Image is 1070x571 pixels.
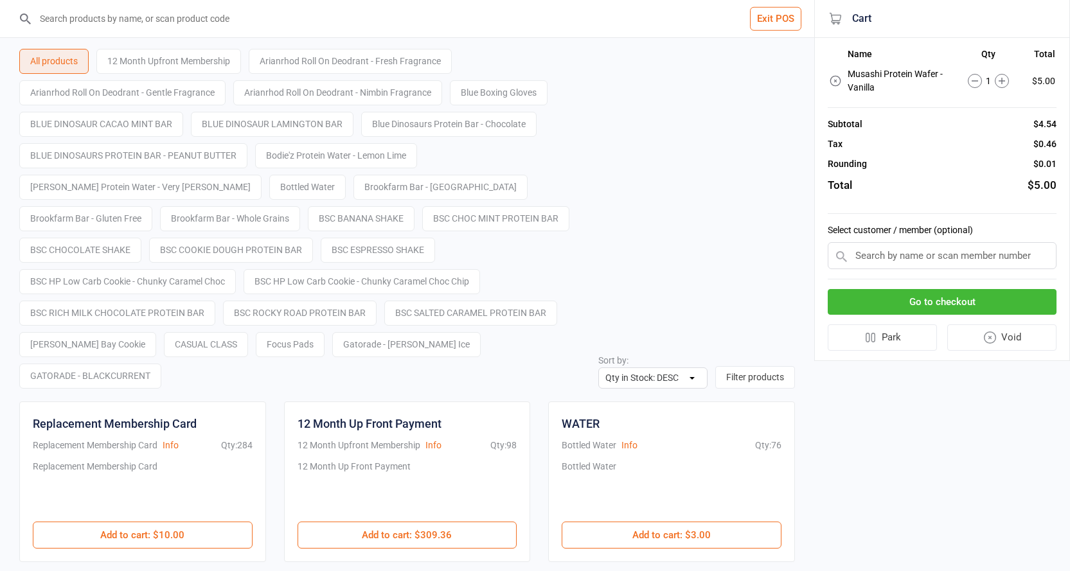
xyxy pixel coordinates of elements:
div: 1 [955,74,1022,88]
div: Replacement Membership Card [33,460,157,509]
div: $5.00 [1028,177,1057,194]
div: BSC CHOC MINT PROTEIN BAR [422,206,569,231]
th: Name [848,49,954,64]
div: Arianrhod Roll On Deodrant - Fresh Fragrance [249,49,452,74]
input: Search by name or scan member number [828,242,1057,269]
div: BSC CHOCOLATE SHAKE [19,238,141,263]
div: Tax [828,137,843,151]
div: Bottled Water [562,460,616,509]
div: Subtotal [828,118,862,131]
button: Info [163,439,179,452]
label: Select customer / member (optional) [828,224,1057,237]
div: Qty: 98 [490,439,517,452]
div: BLUE DINOSAUR LAMINGTON BAR [191,112,353,137]
div: BSC RICH MILK CHOCOLATE PROTEIN BAR [19,301,215,326]
div: Focus Pads [256,332,325,357]
div: Arianrhod Roll On Deodrant - Nimbin Fragrance [233,80,442,105]
button: Void [947,324,1057,351]
div: Brookfarm Bar - Whole Grains [160,206,300,231]
div: BSC BANANA SHAKE [308,206,415,231]
div: BSC ROCKY ROAD PROTEIN BAR [223,301,377,326]
div: $0.01 [1033,157,1057,171]
div: GATORADE - BLACKCURRENT [19,364,161,389]
div: Blue Boxing Gloves [450,80,548,105]
button: Add to cart: $3.00 [562,522,781,549]
div: Qty: 284 [221,439,253,452]
button: Info [425,439,441,452]
div: Bodie'z Protein Water - Lemon Lime [255,143,417,168]
div: Brookfarm Bar - Gluten Free [19,206,152,231]
button: Add to cart: $309.36 [298,522,517,549]
div: Qty: 76 [755,439,781,452]
div: $4.54 [1033,118,1057,131]
div: 12 Month Up Front Payment [298,460,411,509]
div: Blue Dinosaurs Protein Bar - Chocolate [361,112,537,137]
th: Total [1024,49,1055,64]
div: Replacement Membership Card [33,439,157,452]
div: Total [828,177,852,194]
label: Sort by: [598,355,629,365]
div: [PERSON_NAME] Protein Water - Very [PERSON_NAME] [19,175,262,200]
div: BSC ESPRESSO SHAKE [321,238,435,263]
div: BLUE DINOSAURS PROTEIN BAR - PEANUT BUTTER [19,143,247,168]
div: WATER [562,415,600,432]
div: [PERSON_NAME] Bay Cookie [19,332,156,357]
div: BSC HP Low Carb Cookie - Chunky Caramel Choc [19,269,236,294]
div: Replacement Membership Card [33,415,197,432]
div: 12 Month Upfront Membership [96,49,241,74]
td: Musashi Protein Wafer - Vanilla [848,66,954,96]
div: Bottled Water [269,175,346,200]
div: Brookfarm Bar - [GEOGRAPHIC_DATA] [353,175,528,200]
div: BSC COOKIE DOUGH PROTEIN BAR [149,238,313,263]
div: BLUE DINOSAUR CACAO MINT BAR [19,112,183,137]
td: $5.00 [1024,66,1055,96]
button: Go to checkout [828,289,1057,315]
div: 12 Month Up Front Payment [298,415,441,432]
div: Gatorade - [PERSON_NAME] Ice [332,332,481,357]
button: Add to cart: $10.00 [33,522,253,549]
button: Exit POS [750,7,801,31]
div: BSC HP Low Carb Cookie - Chunky Caramel Choc Chip [244,269,480,294]
button: Park [828,324,937,351]
div: BSC SALTED CARAMEL PROTEIN BAR [384,301,557,326]
th: Qty [955,49,1022,64]
div: $0.46 [1033,137,1057,151]
div: Rounding [828,157,867,171]
div: All products [19,49,89,74]
div: Arianrhod Roll On Deodrant - Gentle Fragrance [19,80,226,105]
button: Filter products [715,366,795,389]
div: 12 Month Upfront Membership [298,439,420,452]
div: Bottled Water [562,439,616,452]
button: Info [621,439,638,452]
div: CASUAL CLASS [164,332,248,357]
